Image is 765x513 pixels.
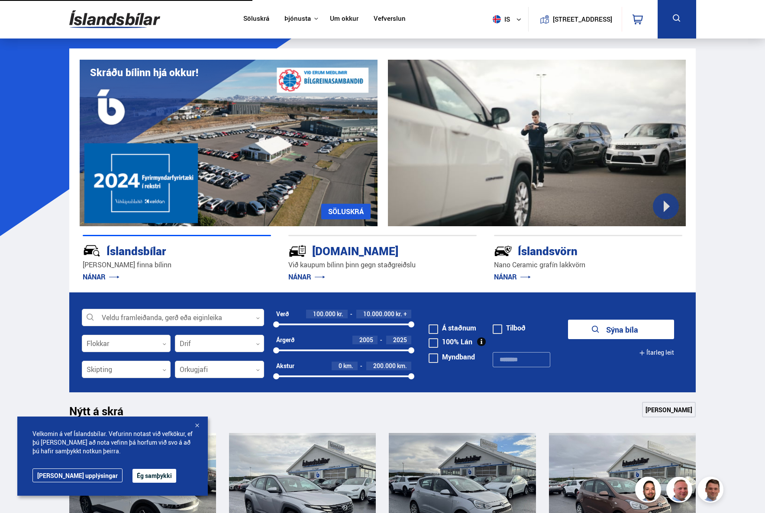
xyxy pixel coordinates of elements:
[243,15,269,24] a: Söluskrá
[699,478,725,504] img: FbJEzSuNWCJXmdc-.webp
[493,15,501,23] img: svg+xml;base64,PHN2ZyB4bWxucz0iaHR0cDovL3d3dy53My5vcmcvMjAwMC9zdmciIHdpZHRoPSI1MTIiIGhlaWdodD0iNT...
[642,402,696,417] a: [PERSON_NAME]
[339,362,342,370] span: 0
[494,272,531,282] a: NÁNAR
[80,60,378,226] img: eKx6w-_Home_640_.png
[69,5,160,33] img: G0Ugv5HjCgRt.svg
[494,260,682,270] p: Nano Ceramic grafín lakkvörn
[639,343,674,362] button: Ítarleg leit
[668,478,694,504] img: siFngHWaQ9KaOqBr.png
[429,353,475,360] label: Myndband
[373,362,396,370] span: 200.000
[568,320,674,339] button: Sýna bíla
[556,16,609,23] button: [STREET_ADDRESS]
[359,336,373,344] span: 2005
[636,478,662,504] img: nhp88E3Fdnt1Opn2.png
[397,362,407,369] span: km.
[284,15,311,23] button: Þjónusta
[132,469,176,483] button: Ég samþykki
[429,338,472,345] label: 100% Lán
[83,242,101,260] img: JRvxyua_JYH6wB4c.svg
[288,272,325,282] a: NÁNAR
[83,260,271,270] p: [PERSON_NAME] finna bílinn
[343,362,353,369] span: km.
[83,243,240,258] div: Íslandsbílar
[337,311,343,317] span: kr.
[69,404,139,423] h1: Nýtt á skrá
[363,310,394,318] span: 10.000.000
[32,430,193,455] span: Velkomin á vef Íslandsbílar. Vefurinn notast við vefkökur, ef þú [PERSON_NAME] að nota vefinn þá ...
[429,324,476,331] label: Á staðnum
[489,15,511,23] span: is
[321,204,371,219] a: SÖLUSKRÁ
[403,311,407,317] span: +
[288,260,477,270] p: Við kaupum bílinn þinn gegn staðgreiðslu
[276,362,294,369] div: Akstur
[374,15,406,24] a: Vefverslun
[83,272,119,282] a: NÁNAR
[493,324,526,331] label: Tilboð
[330,15,358,24] a: Um okkur
[533,7,617,32] a: [STREET_ADDRESS]
[393,336,407,344] span: 2025
[489,6,528,32] button: is
[276,311,289,317] div: Verð
[288,243,446,258] div: [DOMAIN_NAME]
[288,242,307,260] img: tr5P-W3DuiFaO7aO.svg
[313,310,336,318] span: 100.000
[276,337,294,343] div: Árgerð
[90,67,198,78] h1: Skráðu bílinn hjá okkur!
[396,311,402,317] span: kr.
[494,243,652,258] div: Íslandsvörn
[494,242,512,260] img: -Svtn6bYgwAsiwNX.svg
[32,468,123,482] a: [PERSON_NAME] upplýsingar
